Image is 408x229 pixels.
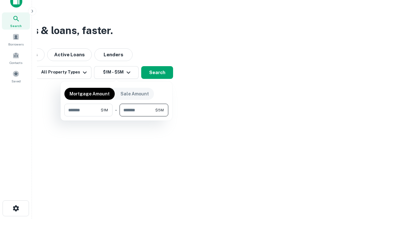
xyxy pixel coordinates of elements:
[155,107,164,113] span: $5M
[376,178,408,209] iframe: Chat Widget
[115,104,117,116] div: -
[69,90,110,97] p: Mortgage Amount
[101,107,108,113] span: $1M
[120,90,149,97] p: Sale Amount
